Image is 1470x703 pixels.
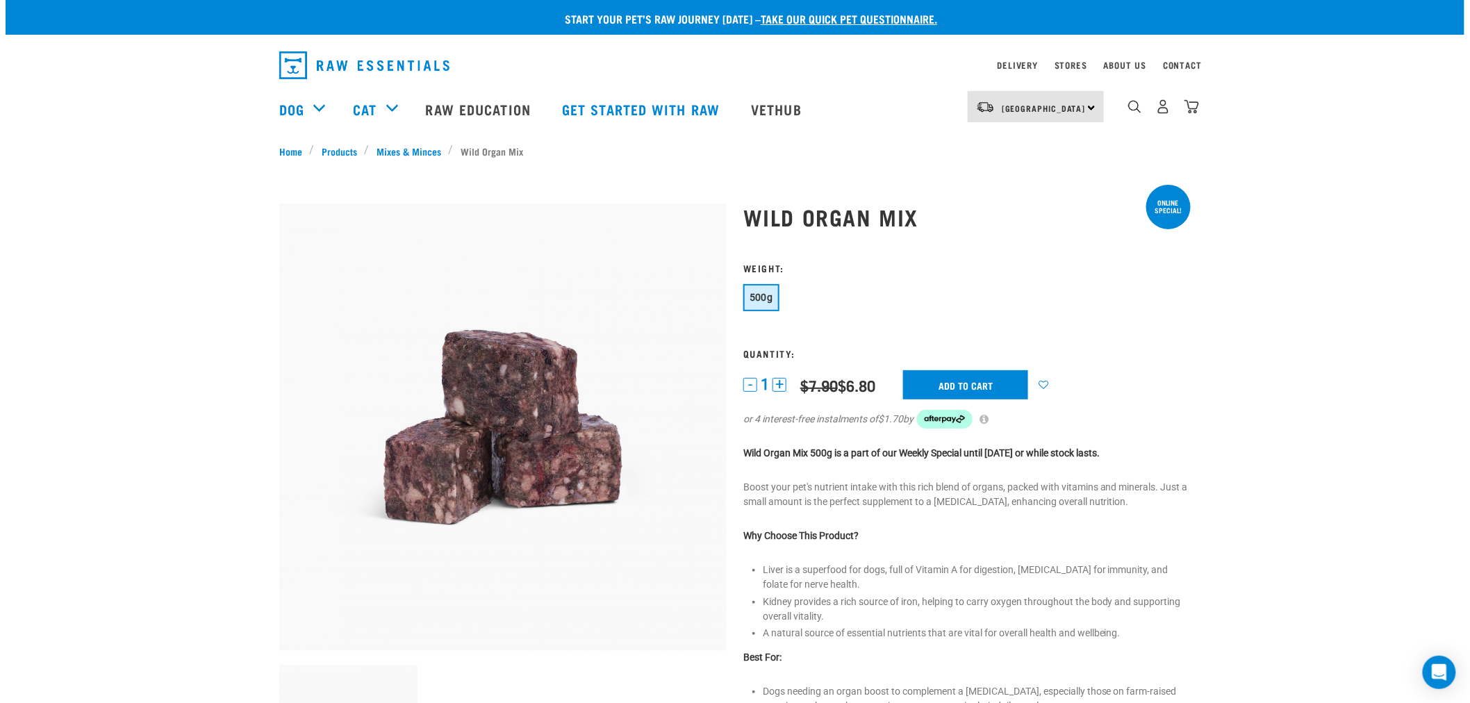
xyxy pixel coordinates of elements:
div: or 4 interest-free instalments of by [743,410,1191,429]
img: Wild Organ Mix [279,204,727,651]
span: $1.70 [878,412,903,427]
strong: Wild Organ Mix 500g is a part of our Weekly Special until [DATE] or while stock lasts. [743,447,1100,458]
button: 500g [743,284,779,311]
div: Open Intercom Messenger [1423,656,1456,689]
li: A natural source of essential nutrients that are vital for overall health and wellbeing. [763,626,1191,640]
nav: breadcrumbs [279,144,1191,158]
nav: dropdown navigation [268,46,1202,85]
img: Afterpay [917,410,973,429]
h3: Weight: [743,263,1191,273]
a: Cat [353,99,377,119]
img: Raw Essentials Logo [279,51,449,79]
a: Vethub [737,81,819,137]
li: Kidney provides a rich source of iron, helping to carry oxygen throughout the body and supporting... [763,595,1191,624]
a: Products [315,144,365,158]
span: 1 [761,377,769,392]
img: home-icon@2x.png [1184,99,1199,114]
div: $6.80 [800,377,875,394]
h3: Quantity: [743,348,1191,358]
a: Mixes & Minces [370,144,449,158]
button: + [773,378,786,392]
a: Raw Education [412,81,548,137]
img: home-icon-1@2x.png [1128,100,1141,113]
a: take our quick pet questionnaire. [761,15,937,22]
a: Get started with Raw [548,81,737,137]
li: Liver is a superfood for dogs, full of Vitamin A for digestion, [MEDICAL_DATA] for immunity, and ... [763,563,1191,592]
img: van-moving.png [976,101,995,113]
a: Home [279,144,310,158]
strong: Best For: [743,652,782,663]
button: - [743,378,757,392]
span: 500g [750,292,773,303]
a: Contact [1163,63,1202,67]
p: Boost your pet's nutrient intake with this rich blend of organs, packed with vitamins and mineral... [743,480,1191,509]
nav: dropdown navigation [6,81,1464,137]
strong: Why Choose This Product? [743,530,859,541]
a: Delivery [998,63,1038,67]
input: Add to cart [903,370,1028,399]
strike: $7.90 [800,381,838,389]
a: About Us [1104,63,1146,67]
a: Stores [1055,63,1087,67]
span: [GEOGRAPHIC_DATA] [1002,106,1086,110]
img: user.png [1156,99,1171,114]
h1: Wild Organ Mix [743,204,1191,229]
a: Dog [279,99,304,119]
